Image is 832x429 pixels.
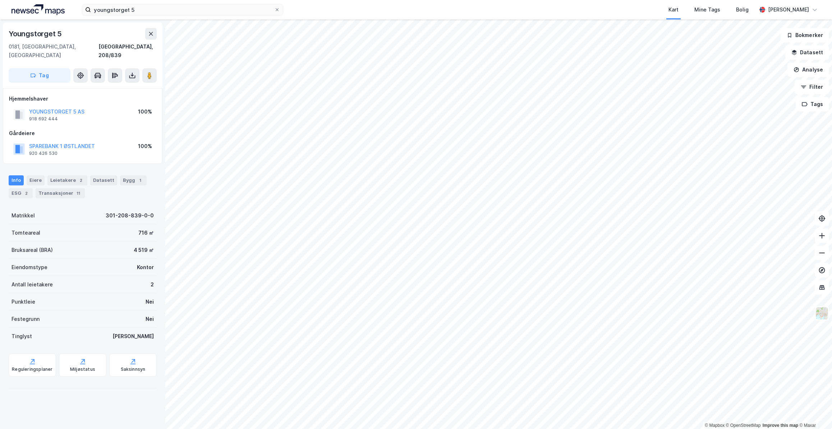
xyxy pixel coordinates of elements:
[12,229,40,237] div: Tomteareal
[9,188,33,198] div: ESG
[134,246,154,254] div: 4 519 ㎡
[12,315,40,323] div: Festegrunn
[12,211,35,220] div: Matrikkel
[796,395,832,429] iframe: Chat Widget
[12,366,52,372] div: Reguleringsplaner
[9,129,156,138] div: Gårdeiere
[75,190,82,197] div: 11
[106,211,154,220] div: 301-208-839-0-0
[121,366,146,372] div: Saksinnsyn
[796,97,829,111] button: Tags
[77,177,84,184] div: 2
[9,175,24,185] div: Info
[9,28,63,40] div: Youngstorget 5
[12,297,35,306] div: Punktleie
[47,175,87,185] div: Leietakere
[137,263,154,272] div: Kontor
[12,263,47,272] div: Eiendomstype
[787,63,829,77] button: Analyse
[12,246,53,254] div: Bruksareal (BRA)
[146,315,154,323] div: Nei
[781,28,829,42] button: Bokmerker
[785,45,829,60] button: Datasett
[768,5,809,14] div: [PERSON_NAME]
[726,423,761,428] a: OpenStreetMap
[36,188,85,198] div: Transaksjoner
[27,175,45,185] div: Eiere
[705,423,725,428] a: Mapbox
[151,280,154,289] div: 2
[23,190,30,197] div: 2
[795,80,829,94] button: Filter
[29,116,58,122] div: 918 692 444
[9,42,98,60] div: 0181, [GEOGRAPHIC_DATA], [GEOGRAPHIC_DATA]
[112,332,154,341] div: [PERSON_NAME]
[70,366,95,372] div: Miljøstatus
[146,297,154,306] div: Nei
[137,177,144,184] div: 1
[138,142,152,151] div: 100%
[9,94,156,103] div: Hjemmelshaver
[12,4,65,15] img: logo.a4113a55bc3d86da70a041830d287a7e.svg
[90,175,117,185] div: Datasett
[9,68,70,83] button: Tag
[12,332,32,341] div: Tinglyst
[138,107,152,116] div: 100%
[763,423,798,428] a: Improve this map
[138,229,154,237] div: 716 ㎡
[29,151,58,156] div: 920 426 530
[98,42,157,60] div: [GEOGRAPHIC_DATA], 208/839
[736,5,749,14] div: Bolig
[120,175,147,185] div: Bygg
[12,280,53,289] div: Antall leietakere
[694,5,720,14] div: Mine Tags
[815,306,829,320] img: Z
[91,4,274,15] input: Søk på adresse, matrikkel, gårdeiere, leietakere eller personer
[668,5,679,14] div: Kart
